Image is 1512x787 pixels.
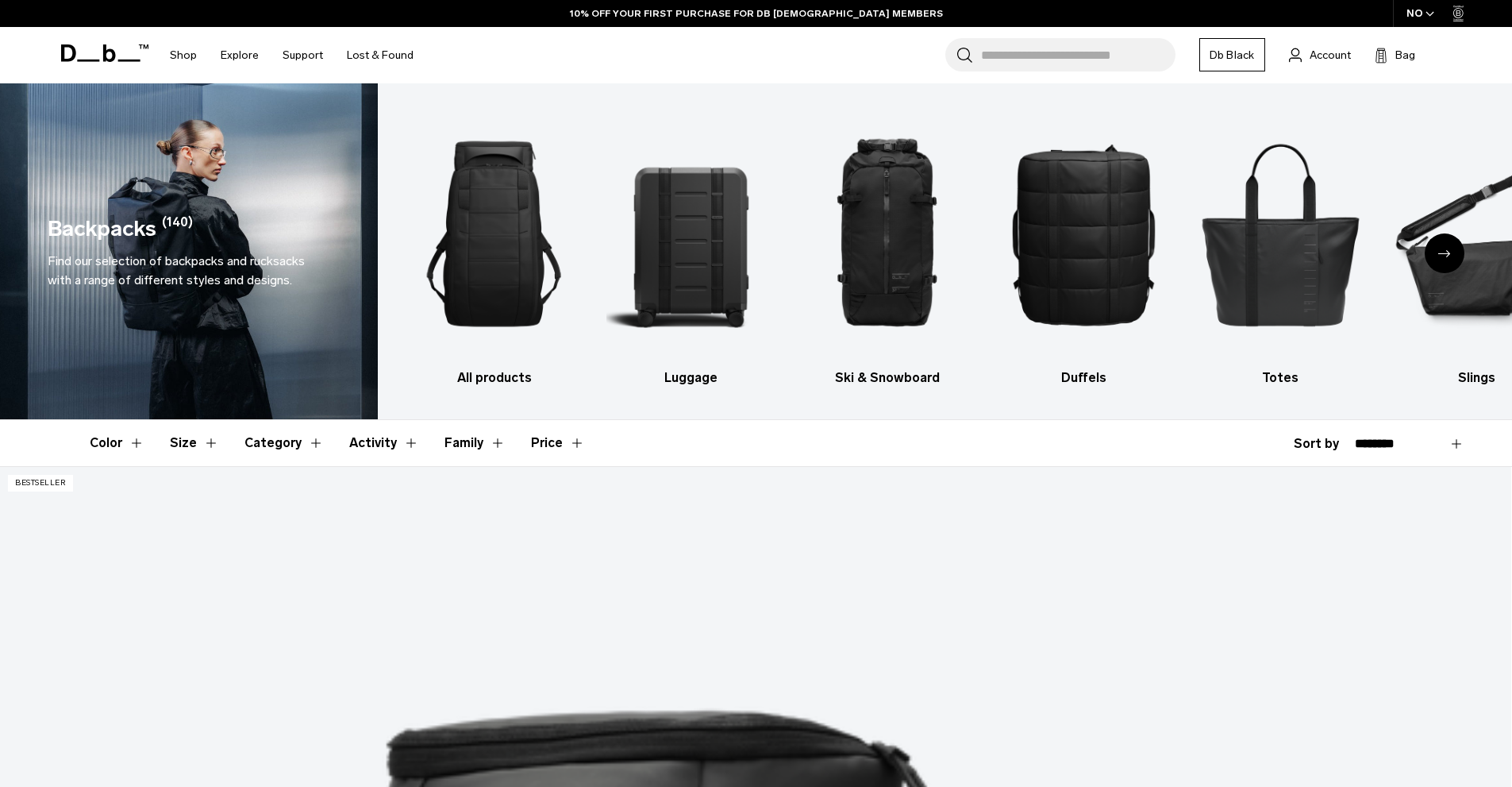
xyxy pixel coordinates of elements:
span: Bag [1395,47,1415,64]
button: Bag [1375,45,1415,64]
button: Toggle Filter [444,420,506,466]
a: Db Black [1199,38,1265,71]
h3: Ski & Snowboard [803,368,972,388]
nav: Main Navigation [158,27,425,83]
h3: Totes [1196,368,1365,388]
h3: Luggage [606,368,775,388]
a: Db Ski & Snowboard [803,107,972,388]
button: Toggle Filter [170,420,219,466]
button: Toggle Filter [90,420,144,466]
h3: All products [410,368,579,388]
button: Toggle Filter [349,420,419,466]
p: Bestseller [8,475,73,492]
a: Explore [221,27,259,83]
img: Db [1196,107,1365,361]
h1: Backpacks [48,213,156,245]
img: Db [999,107,1168,361]
a: Db All products [410,107,579,388]
span: (140) [162,213,193,245]
li: 3 / 10 [803,107,972,388]
a: Shop [170,27,197,83]
div: Next slide [1425,233,1464,273]
a: 10% OFF YOUR FIRST PURCHASE FOR DB [DEMOGRAPHIC_DATA] MEMBERS [570,6,943,21]
a: Db Luggage [606,107,775,388]
button: Toggle Price [531,420,585,466]
li: 1 / 10 [410,107,579,388]
button: Toggle Filter [244,420,324,466]
span: Find our selection of backpacks and rucksacks with a range of different styles and designs. [48,253,305,287]
h3: Duffels [999,368,1168,388]
li: 5 / 10 [1196,107,1365,388]
li: 2 / 10 [606,107,775,388]
a: Lost & Found [347,27,414,83]
a: Support [283,27,323,83]
a: Db Duffels [999,107,1168,388]
a: Account [1289,45,1351,64]
a: Db Totes [1196,107,1365,388]
img: Db [606,107,775,361]
img: Db [410,107,579,361]
span: Account [1310,47,1351,64]
li: 4 / 10 [999,107,1168,388]
img: Db [803,107,972,361]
